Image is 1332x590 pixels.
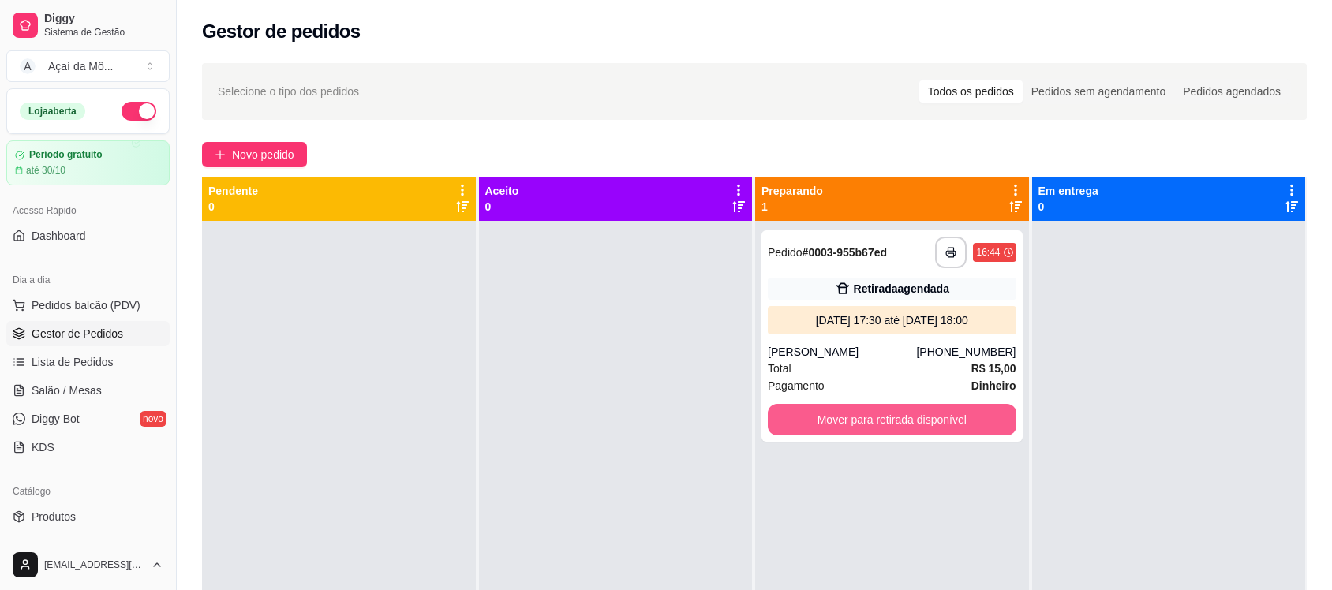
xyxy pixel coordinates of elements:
[803,246,887,259] strong: # 0003-955b67ed
[854,281,949,297] div: Retirada agendada
[768,344,916,360] div: [PERSON_NAME]
[32,383,102,398] span: Salão / Mesas
[215,149,226,160] span: plus
[44,26,163,39] span: Sistema de Gestão
[32,439,54,455] span: KDS
[919,80,1023,103] div: Todos os pedidos
[6,293,170,318] button: Pedidos balcão (PDV)
[32,411,80,427] span: Diggy Bot
[202,142,307,167] button: Novo pedido
[20,58,36,74] span: A
[6,349,170,375] a: Lista de Pedidos
[32,297,140,313] span: Pedidos balcão (PDV)
[485,199,519,215] p: 0
[122,102,156,121] button: Alterar Status
[1038,199,1098,215] p: 0
[485,183,519,199] p: Aceito
[6,321,170,346] a: Gestor de Pedidos
[761,199,823,215] p: 1
[768,246,803,259] span: Pedido
[6,50,170,82] button: Select a team
[774,312,1010,328] div: [DATE] 17:30 até [DATE] 18:00
[6,504,170,529] a: Produtos
[218,83,359,100] span: Selecione o tipo dos pedidos
[6,532,170,558] a: Complementos
[768,360,791,377] span: Total
[768,404,1016,435] button: Mover para retirada disponível
[768,377,825,394] span: Pagamento
[976,246,1000,259] div: 16:44
[6,546,170,584] button: [EMAIL_ADDRESS][DOMAIN_NAME]
[1023,80,1174,103] div: Pedidos sem agendamento
[48,58,114,74] div: Açaí da Mô ...
[208,183,258,199] p: Pendente
[32,537,106,553] span: Complementos
[32,509,76,525] span: Produtos
[44,558,144,571] span: [EMAIL_ADDRESS][DOMAIN_NAME]
[6,6,170,44] a: DiggySistema de Gestão
[6,223,170,248] a: Dashboard
[971,362,1016,375] strong: R$ 15,00
[1174,80,1289,103] div: Pedidos agendados
[232,146,294,163] span: Novo pedido
[29,149,103,161] article: Período gratuito
[208,199,258,215] p: 0
[20,103,85,120] div: Loja aberta
[971,379,1016,392] strong: Dinheiro
[6,267,170,293] div: Dia a dia
[202,19,361,44] h2: Gestor de pedidos
[1038,183,1098,199] p: Em entrega
[32,354,114,370] span: Lista de Pedidos
[761,183,823,199] p: Preparando
[44,12,163,26] span: Diggy
[6,406,170,431] a: Diggy Botnovo
[6,198,170,223] div: Acesso Rápido
[26,164,65,177] article: até 30/10
[6,435,170,460] a: KDS
[32,326,123,342] span: Gestor de Pedidos
[32,228,86,244] span: Dashboard
[6,140,170,185] a: Período gratuitoaté 30/10
[6,479,170,504] div: Catálogo
[916,344,1016,360] div: [PHONE_NUMBER]
[6,378,170,403] a: Salão / Mesas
